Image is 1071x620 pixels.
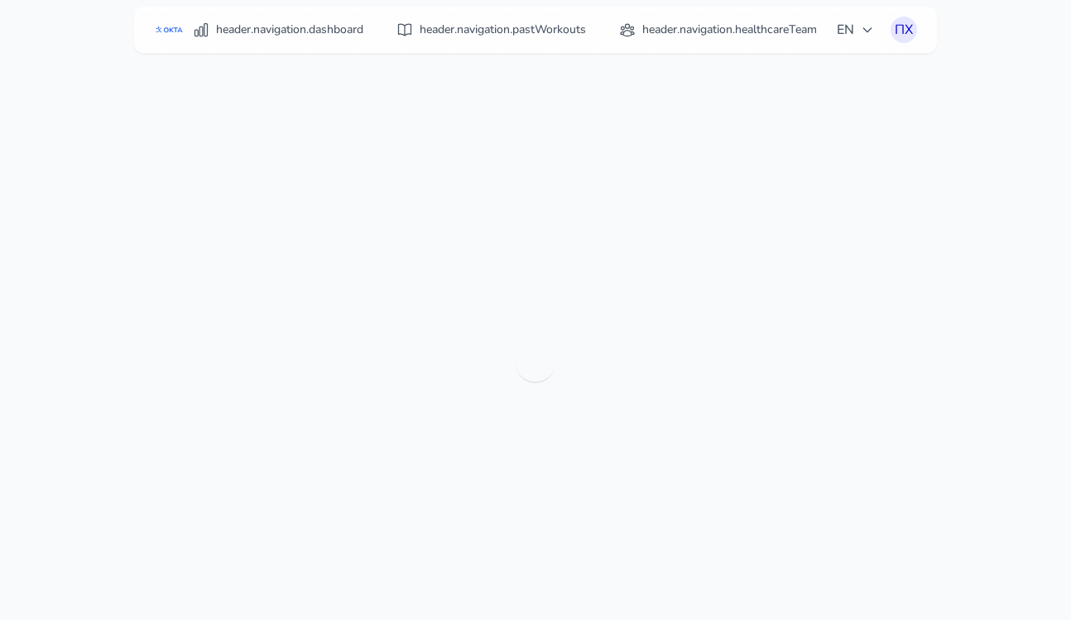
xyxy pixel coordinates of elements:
a: header.navigation.healthcareTeam [609,15,827,45]
button: ПХ [891,17,917,43]
span: EN [837,20,874,40]
button: EN [827,13,884,46]
img: OKTA logo [154,25,184,36]
a: header.navigation.dashboard [183,15,373,45]
a: header.navigation.pastWorkouts [387,15,596,45]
